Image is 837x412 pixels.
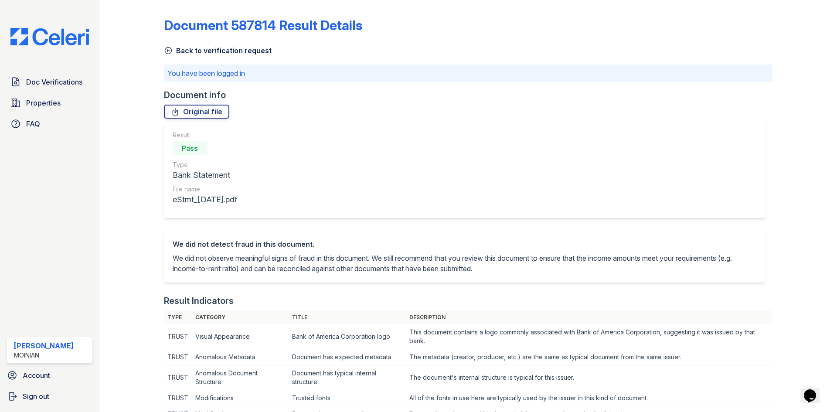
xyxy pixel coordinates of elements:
[173,160,237,169] div: Type
[164,295,234,307] div: Result Indicators
[164,310,192,324] th: Type
[7,94,92,112] a: Properties
[23,391,49,402] span: Sign out
[800,377,828,403] iframe: chat widget
[3,388,96,405] a: Sign out
[289,310,406,324] th: Title
[192,390,289,406] td: Modifications
[173,185,237,194] div: File name
[192,365,289,390] td: Anomalous Document Structure
[3,367,96,384] a: Account
[164,17,362,33] a: Document 587814 Result Details
[26,98,61,108] span: Properties
[164,45,272,56] a: Back to verification request
[406,365,772,390] td: The document's internal structure is typical for this issuer.
[26,77,82,87] span: Doc Verifications
[164,105,229,119] a: Original file
[14,351,74,360] div: Moinian
[167,68,769,78] p: You have been logged in
[3,28,96,45] img: CE_Logo_Blue-a8612792a0a2168367f1c8372b55b34899dd931a85d93a1a3d3e32e68fde9ad4.png
[164,365,192,390] td: TRUST
[192,349,289,365] td: Anomalous Metadata
[14,340,74,351] div: [PERSON_NAME]
[192,324,289,349] td: Visual Appearance
[23,370,50,381] span: Account
[173,253,757,274] p: We did not observe meaningful signs of fraud in this document. We still recommend that you review...
[164,89,772,101] div: Document info
[164,324,192,349] td: TRUST
[173,194,237,206] div: eStmt_[DATE].pdf
[406,349,772,365] td: The metadata (creator, producer, etc.) are the same as typical document from the same issuer.
[173,131,237,140] div: Result
[26,119,40,129] span: FAQ
[289,324,406,349] td: Bank of America Corporation logo
[192,310,289,324] th: Category
[164,349,192,365] td: TRUST
[173,169,237,181] div: Bank Statement
[173,239,757,249] div: We did not detect fraud in this document.
[7,73,92,91] a: Doc Verifications
[173,141,208,155] div: Pass
[289,365,406,390] td: Document has typical internal structure
[164,390,192,406] td: TRUST
[406,310,772,324] th: Description
[7,115,92,133] a: FAQ
[406,324,772,349] td: This document contains a logo commonly associated with Bank of America Corporation, suggesting it...
[289,349,406,365] td: Document has expected metadata
[406,390,772,406] td: All of the fonts in use here are typically used by the issuer in this kind of document.
[289,390,406,406] td: Trusted fonts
